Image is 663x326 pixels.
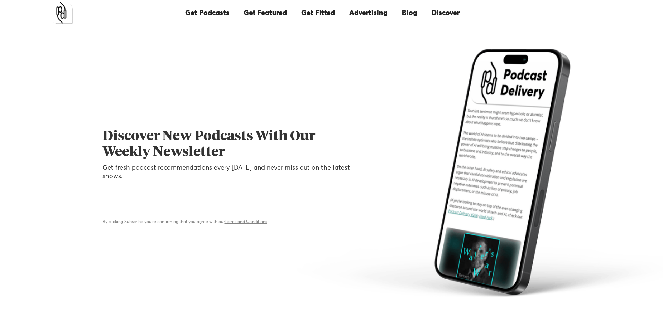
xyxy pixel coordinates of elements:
[51,2,73,24] a: home
[102,218,351,225] div: By clicking Subscribe you're confirming that you agree with our .
[395,1,424,25] a: Blog
[178,1,236,25] a: Get Podcasts
[236,1,294,25] a: Get Featured
[102,192,351,225] form: Email Form
[102,164,351,181] p: Get fresh podcast recommendations every [DATE] and never miss out on the latest shows.
[102,128,351,160] h1: Discover New Podcasts With Our Weekly Newsletter
[424,1,467,25] a: Discover
[294,1,342,25] a: Get Fitted
[342,1,395,25] a: Advertising
[225,220,267,224] a: Terms and Conditions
